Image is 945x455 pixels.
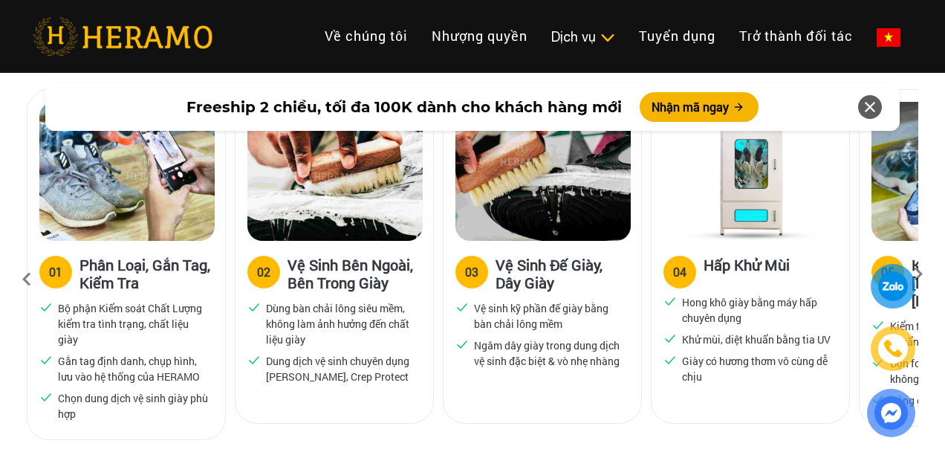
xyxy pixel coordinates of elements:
[663,353,677,367] img: checked.svg
[313,20,420,52] a: Về chúng tôi
[39,102,215,241] img: Heramo quy trinh ve sinh giay phan loai gan tag kiem tra
[663,294,677,308] img: checked.svg
[58,353,208,384] p: Gắn tag định danh, chụp hình, lưu vào hệ thống của HERAMO
[79,256,213,291] h3: Phân Loại, Gắn Tag, Kiểm Tra
[465,263,478,281] div: 03
[673,263,686,281] div: 04
[49,263,62,281] div: 01
[640,92,759,122] button: Nhận mã ngay
[288,256,421,291] h3: Vệ Sinh Bên Ngoài, Bên Trong Giày
[247,102,423,241] img: Heramo quy trinh ve sinh giay ben ngoai ben trong
[881,263,894,281] div: 05
[455,300,469,314] img: checked.svg
[663,332,677,345] img: checked.svg
[58,300,208,347] p: Bộ phận Kiểm soát Chất Lượng kiểm tra tình trạng, chất liệu giày
[600,30,615,45] img: subToggleIcon
[682,353,832,384] p: Giày có hương thơm vô cùng dễ chịu
[257,263,270,281] div: 02
[420,20,539,52] a: Nhượng quyền
[727,20,865,52] a: Trở thành đối tác
[884,340,902,358] img: phone-icon
[33,17,212,56] img: heramo-logo.png
[58,390,208,422] p: Chọn dung dịch vệ sinh giày phù hợp
[247,353,261,367] img: checked.svg
[474,300,624,332] p: Vệ sinh kỹ phần đế giày bằng bàn chải lông mềm
[455,102,631,241] img: Heramo quy trinh ve sinh de giay day giay
[247,300,261,314] img: checked.svg
[704,256,790,285] h3: Hấp Khử Mùi
[474,338,624,369] p: Ngâm dây giày trong dung dịch vệ sinh đặc biệt & vò nhẹ nhàng
[266,300,416,347] p: Dùng bàn chải lông siêu mềm, không làm ảnh hưởng đến chất liệu giày
[496,256,629,291] h3: Vệ Sinh Đế Giày, Dây Giày
[186,96,622,118] span: Freeship 2 chiều, tối đa 100K dành cho khách hàng mới
[39,390,53,404] img: checked.svg
[39,353,53,367] img: checked.svg
[682,294,832,326] p: Hong khô giày bằng máy hấp chuyên dụng
[455,338,469,351] img: checked.svg
[266,353,416,384] p: Dung dịch vệ sinh chuyên dụng [PERSON_NAME], Crep Protect
[39,300,53,314] img: checked.svg
[877,28,900,47] img: vn-flag.png
[871,326,915,371] a: phone-icon
[682,332,831,347] p: Khử mùi, diệt khuẩn bằng tia UV
[627,20,727,52] a: Tuyển dụng
[663,102,839,241] img: Heramo quy trinh ve sinh hap khu mui giay bang may hap uv
[551,27,615,47] div: Dịch vụ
